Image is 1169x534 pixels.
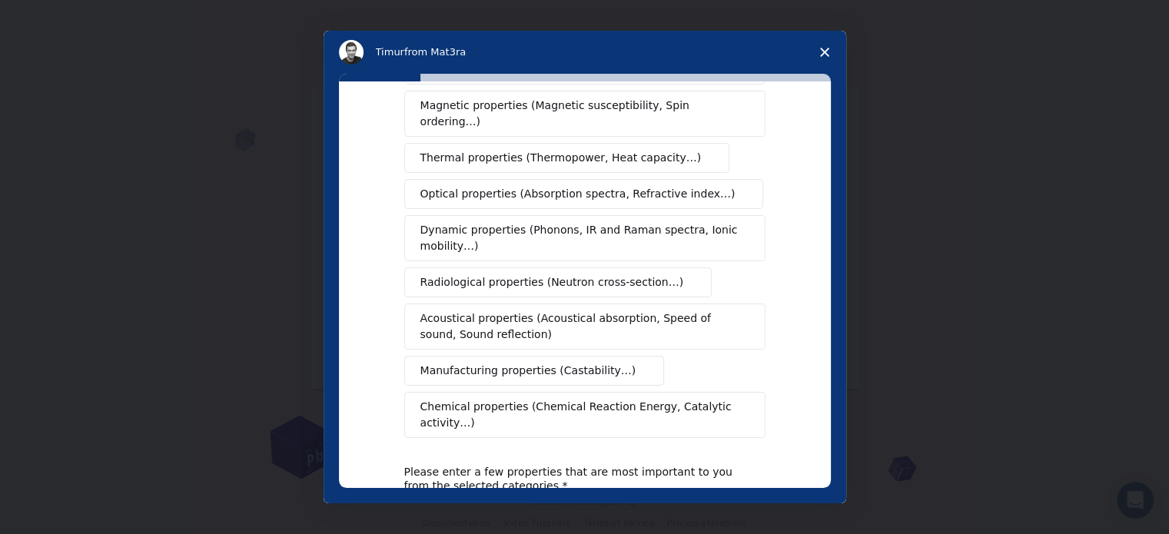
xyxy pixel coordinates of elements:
[376,46,404,58] span: Timur
[420,150,702,166] span: Thermal properties (Thermopower, Heat capacity…)
[803,31,846,74] span: Close survey
[404,303,765,350] button: Acoustical properties (Acoustical absorption, Speed of sound, Sound reflection)
[420,222,739,254] span: Dynamic properties (Phonons, IR and Raman spectra, Ionic mobility…)
[420,98,738,130] span: Magnetic properties (Magnetic susceptibility, Spin ordering…)
[31,11,86,25] span: Support
[404,215,765,261] button: Dynamic properties (Phonons, IR and Raman spectra, Ionic mobility…)
[404,392,765,438] button: Chemical properties (Chemical Reaction Energy, Catalytic activity…)
[420,274,684,290] span: Radiological properties (Neutron cross-section…)
[404,465,742,493] div: Please enter a few properties that are most important to you from the selected categories.
[404,356,665,386] button: Manufacturing properties (Castability…)
[420,363,636,379] span: Manufacturing properties (Castability…)
[404,143,730,173] button: Thermal properties (Thermopower, Heat capacity…)
[404,46,466,58] span: from Mat3ra
[420,399,739,431] span: Chemical properties (Chemical Reaction Energy, Catalytic activity…)
[404,179,764,209] button: Optical properties (Absorption spectra, Refractive index…)
[420,310,740,343] span: Acoustical properties (Acoustical absorption, Speed of sound, Sound reflection)
[404,267,712,297] button: Radiological properties (Neutron cross-section…)
[404,91,765,137] button: Magnetic properties (Magnetic susceptibility, Spin ordering…)
[339,40,364,65] img: Profile image for Timur
[420,186,736,202] span: Optical properties (Absorption spectra, Refractive index…)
